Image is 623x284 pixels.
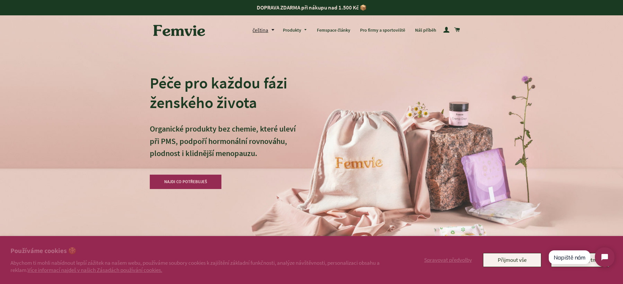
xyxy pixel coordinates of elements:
a: Produkty [278,22,312,39]
a: Náš příběh [410,22,441,39]
a: NAJDI CO POTŘEBUJEŠ [150,175,222,189]
span: Spravovat předvolby [424,256,472,263]
img: Femvie [150,20,209,40]
button: Spravovat předvolby [423,253,473,267]
a: Více informací najdeš v našich Zásadách používání cookies. [27,266,162,274]
h2: Používáme cookies 🍪 [10,246,393,256]
p: Abychom ti mohli nabídnout lepší zážitek na našem webu, používáme soubory cookies k zajištění zák... [10,259,393,274]
button: čeština [252,26,278,35]
h2: Péče pro každou fázi ženského života [150,73,296,112]
button: Přijmout vše [483,253,541,267]
iframe: Tidio Chat [544,242,620,273]
a: Femspace články [312,22,355,39]
a: Pro firmy a sportoviště [355,22,410,39]
p: Organické produkty bez chemie, které uleví při PMS, podpoří hormonální rovnováhu, plodnost i klid... [150,123,296,172]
